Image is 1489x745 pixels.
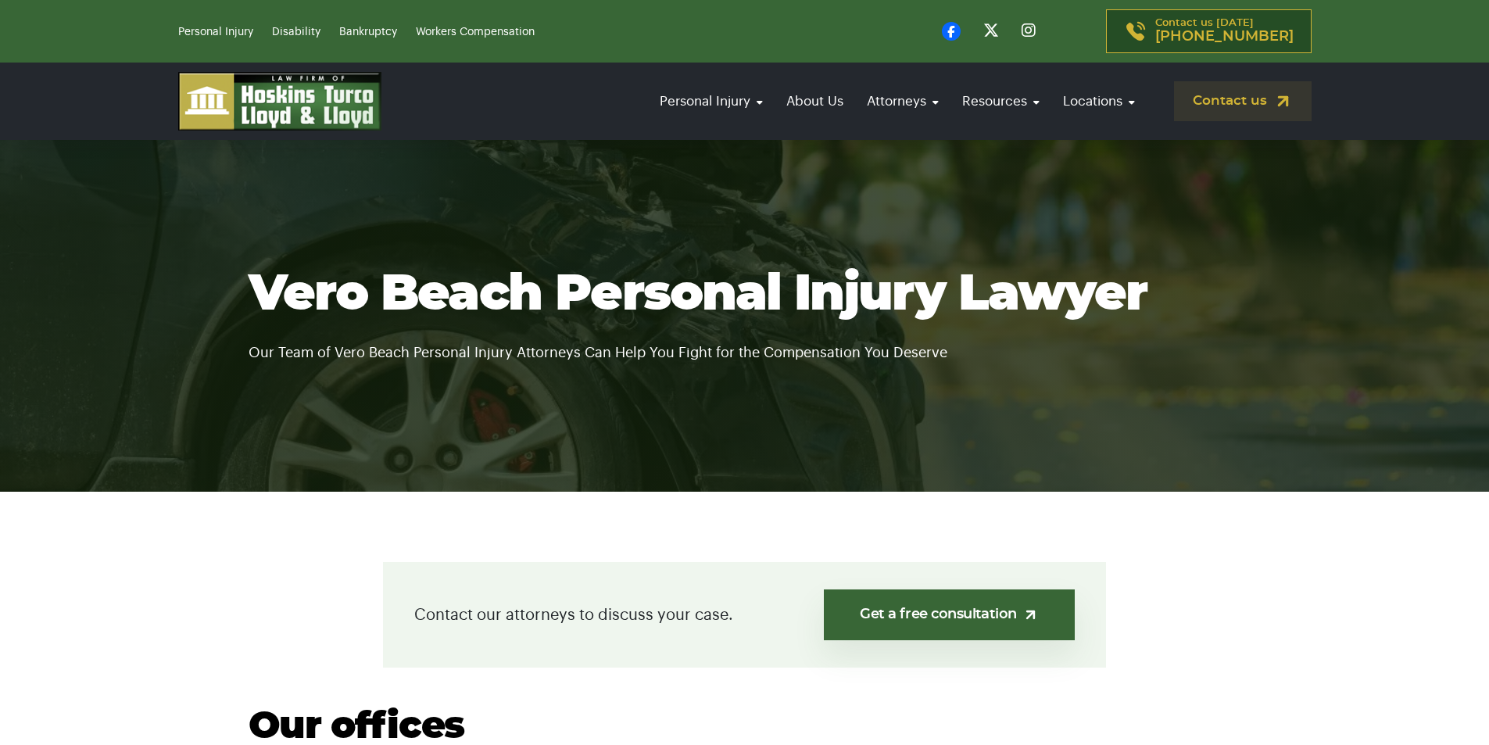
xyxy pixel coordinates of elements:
a: Bankruptcy [339,27,397,38]
a: Locations [1055,79,1143,124]
img: arrow-up-right-light.svg [1022,607,1039,623]
a: Get a free consultation [824,589,1075,640]
a: Workers Compensation [416,27,535,38]
a: Personal Injury [652,79,771,124]
p: Our Team of Vero Beach Personal Injury Attorneys Can Help You Fight for the Compensation You Deserve [249,322,1241,364]
span: [PHONE_NUMBER] [1155,29,1294,45]
a: Personal Injury [178,27,253,38]
div: Contact our attorneys to discuss your case. [383,562,1106,668]
a: Attorneys [859,79,947,124]
a: Disability [272,27,320,38]
h1: Vero Beach Personal Injury Lawyer [249,267,1241,322]
a: Resources [954,79,1047,124]
a: About Us [779,79,851,124]
a: Contact us [1174,81,1312,121]
p: Contact us [DATE] [1155,18,1294,45]
img: logo [178,72,381,131]
a: Contact us [DATE][PHONE_NUMBER] [1106,9,1312,53]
